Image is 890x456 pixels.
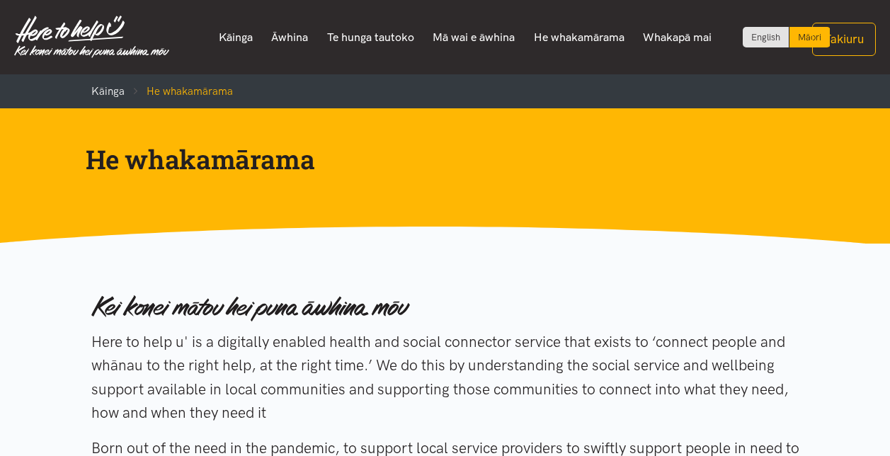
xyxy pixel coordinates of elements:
a: Āwhina [262,23,318,52]
a: Whakapā mai [634,23,721,52]
div: Māori [789,27,830,47]
p: Here to help u' is a digitally enabled health and social connector service that exists to ‘connec... [91,330,799,425]
a: He whakamārama [525,23,634,52]
img: Home [14,16,169,58]
h1: He whakamārama [86,142,782,176]
a: Te hunga tautoko [317,23,423,52]
a: Switch to English [743,27,789,47]
button: Takiuru [812,23,876,56]
div: Language toggle [743,27,831,47]
a: Mā wai e āwhina [423,23,525,52]
a: Kāinga [209,23,262,52]
a: Kāinga [91,85,125,98]
li: He whakamārama [125,83,233,100]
